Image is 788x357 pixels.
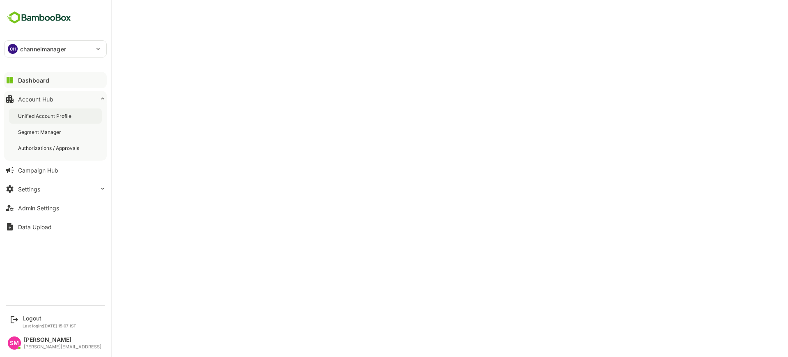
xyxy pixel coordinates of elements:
button: Campaign Hub [4,162,107,178]
button: Account Hub [4,91,107,107]
div: Campaign Hub [18,167,58,174]
div: [PERSON_NAME] [24,336,101,343]
div: SM [8,336,21,350]
button: Admin Settings [4,200,107,216]
div: Logout [23,315,76,322]
div: Unified Account Profile [18,113,73,120]
div: Segment Manager [18,129,63,136]
button: Settings [4,181,107,197]
p: Last login: [DATE] 15:07 IST [23,323,76,328]
div: CH [8,44,18,54]
button: Data Upload [4,219,107,235]
div: Authorizations / Approvals [18,145,81,152]
div: Admin Settings [18,205,59,212]
button: Dashboard [4,72,107,88]
div: Account Hub [18,96,53,103]
p: channelmanager [20,45,66,53]
div: Data Upload [18,223,52,230]
img: BambooboxFullLogoMark.5f36c76dfaba33ec1ec1367b70bb1252.svg [4,10,73,25]
div: Dashboard [18,77,49,84]
div: Settings [18,186,40,193]
div: CHchannelmanager [5,41,106,57]
div: [PERSON_NAME][EMAIL_ADDRESS] [24,344,101,350]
